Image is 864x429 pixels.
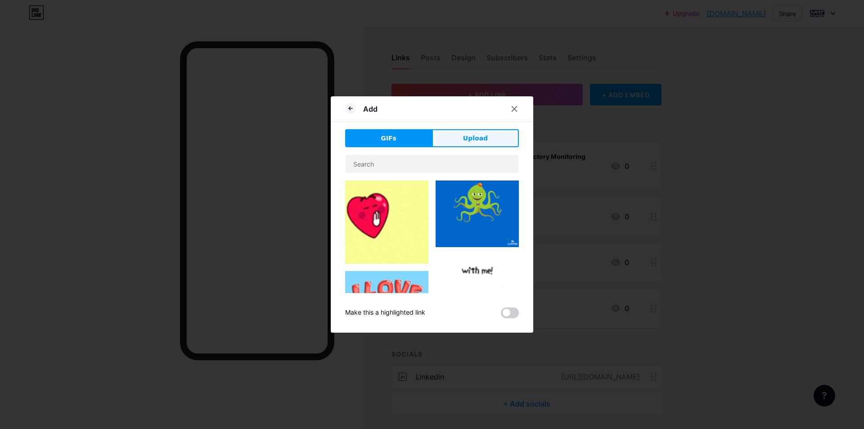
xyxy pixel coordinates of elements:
[436,254,519,338] img: Gihpy
[363,104,378,114] div: Add
[345,307,425,318] div: Make this a highlighted link
[345,129,432,147] button: GIFs
[432,129,519,147] button: Upload
[345,271,428,354] img: Gihpy
[463,134,488,143] span: Upload
[345,181,428,264] img: Gihpy
[436,181,519,247] img: Gihpy
[346,155,518,173] input: Search
[381,134,396,143] span: GIFs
